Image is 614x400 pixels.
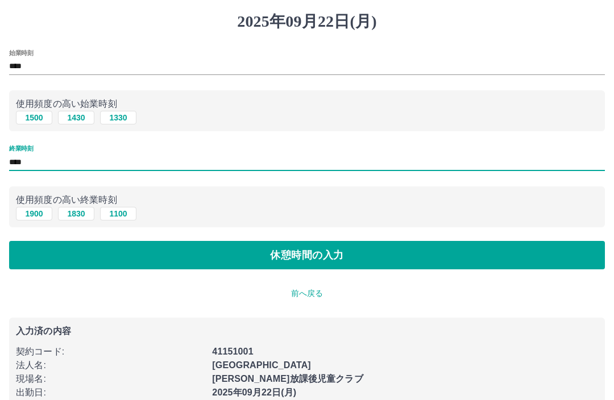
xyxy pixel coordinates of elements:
[212,374,363,384] b: [PERSON_NAME]放課後児童クラブ
[16,111,52,125] button: 1500
[16,327,598,336] p: 入力済の内容
[9,288,605,300] p: 前へ戻る
[16,207,52,221] button: 1900
[58,111,94,125] button: 1430
[9,13,605,32] h1: 2025年09月22日(月)
[16,359,205,373] p: 法人名 :
[58,207,94,221] button: 1830
[16,373,205,386] p: 現場名 :
[212,388,296,398] b: 2025年09月22日(月)
[16,194,598,207] p: 使用頻度の高い終業時刻
[9,145,33,153] label: 終業時刻
[9,241,605,270] button: 休憩時間の入力
[212,347,253,357] b: 41151001
[212,361,311,370] b: [GEOGRAPHIC_DATA]
[100,207,136,221] button: 1100
[9,49,33,57] label: 始業時刻
[16,345,205,359] p: 契約コード :
[16,386,205,400] p: 出勤日 :
[100,111,136,125] button: 1330
[16,98,598,111] p: 使用頻度の高い始業時刻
